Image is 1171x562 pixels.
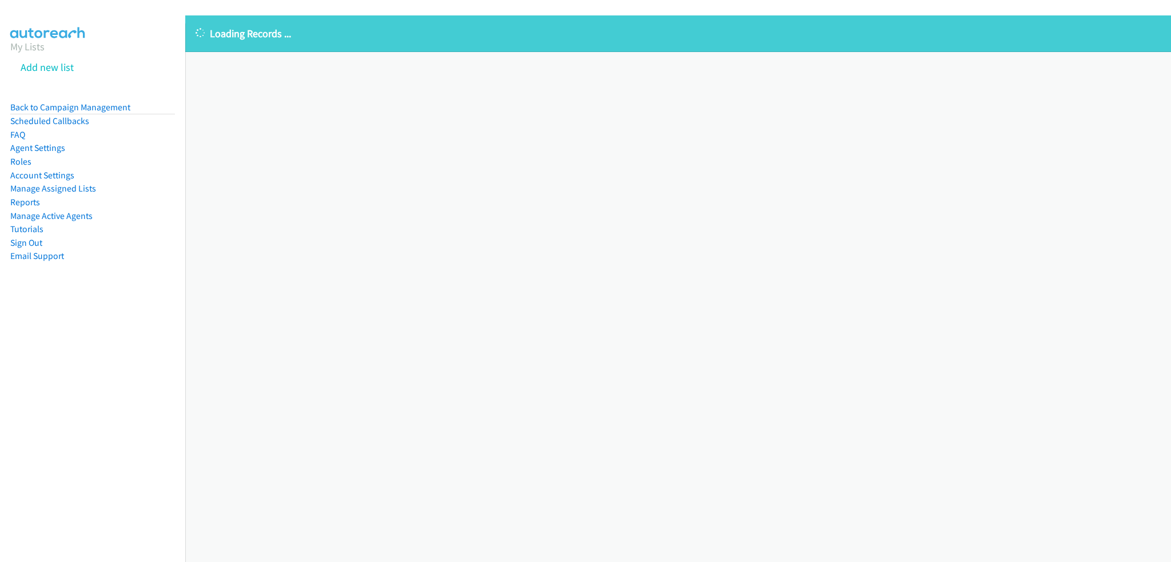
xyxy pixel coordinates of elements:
a: Back to Campaign Management [10,102,130,113]
a: Manage Assigned Lists [10,183,96,194]
a: Manage Active Agents [10,210,93,221]
a: Tutorials [10,224,43,234]
a: Reports [10,197,40,208]
a: Account Settings [10,170,74,181]
p: Loading Records ... [196,26,1161,41]
a: Agent Settings [10,142,65,153]
a: Email Support [10,250,64,261]
a: Add new list [21,61,74,74]
a: Sign Out [10,237,42,248]
a: FAQ [10,129,25,140]
a: Roles [10,156,31,167]
a: My Lists [10,40,45,53]
a: Scheduled Callbacks [10,115,89,126]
